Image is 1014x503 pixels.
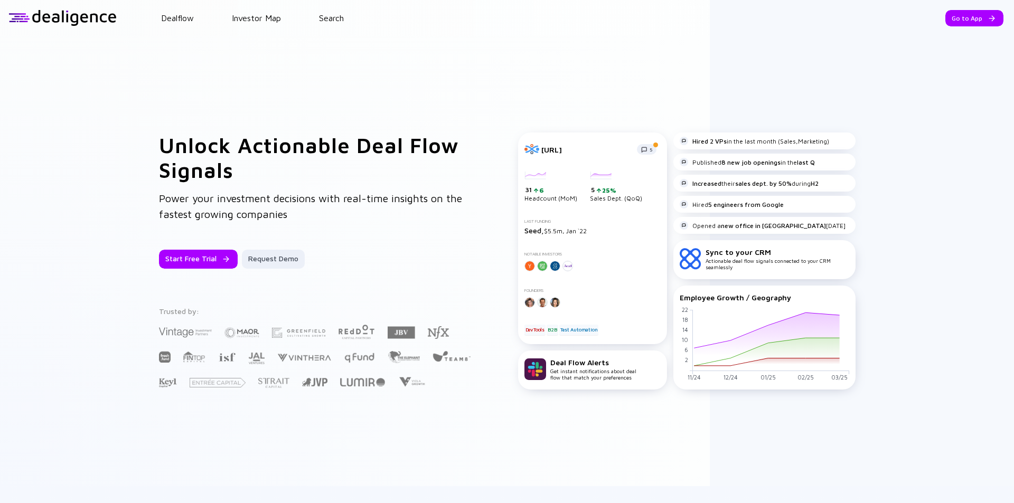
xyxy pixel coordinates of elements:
[248,353,265,364] img: JAL Ventures
[550,358,636,381] div: Get instant notifications about deal flow that match your preferences
[692,137,727,145] strong: Hired 2 VPs
[547,325,558,335] div: B2B
[338,322,375,340] img: Red Dot Capital Partners
[735,179,792,187] strong: sales dept. by 50%
[159,307,473,316] div: Trusted by:
[721,222,826,230] strong: new office in [GEOGRAPHIC_DATA]
[433,350,471,362] img: Team8
[524,252,661,257] div: Notable Investors
[687,374,700,381] tspan: 11/24
[224,324,259,341] img: Maor Investments
[760,374,775,381] tspan: 01/25
[681,306,688,313] tspan: 22
[524,288,661,293] div: Founders
[190,378,246,387] img: Entrée Capital
[706,248,849,270] div: Actionable deal flow signals connected to your CRM seamlessly
[682,316,688,323] tspan: 18
[340,378,385,386] img: Lumir Ventures
[601,186,616,194] div: 25%
[680,158,815,166] div: Published in the
[159,326,212,338] img: Vintage Investment Partners
[680,221,846,230] div: Opened a [DATE]
[218,352,236,362] img: Israel Secondary Fund
[692,179,721,187] strong: Increased
[684,346,688,353] tspan: 6
[388,351,420,363] img: The Elephant
[723,374,737,381] tspan: 12/24
[242,250,305,269] button: Request Demo
[541,145,631,154] div: [URL]
[344,351,375,364] img: Q Fund
[721,158,781,166] strong: 8 new job openings
[161,13,194,23] a: Dealflow
[398,377,426,387] img: Viola Growth
[524,226,661,235] div: $5.5m, Jan `22
[258,378,289,388] img: Strait Capital
[708,201,784,208] strong: 5 engineers from Google
[277,353,331,363] img: Vinthera
[272,328,325,338] img: Greenfield Partners
[159,250,238,269] button: Start Free Trial
[388,326,415,339] img: JBV Capital
[550,358,636,367] div: Deal Flow Alerts
[524,226,544,235] span: Seed,
[706,248,849,257] div: Sync to your CRM
[680,200,784,208] div: Hired
[797,158,815,166] strong: last Q
[811,179,819,187] strong: H2
[590,172,642,202] div: Sales Dept. (QoQ)
[159,378,177,388] img: Key1 Capital
[525,186,577,194] div: 31
[591,186,642,194] div: 5
[538,186,544,194] div: 6
[524,172,577,202] div: Headcount (MoM)
[159,132,476,182] h1: Unlock Actionable Deal Flow Signals
[680,137,829,145] div: in the last month (Sales,Marketing)
[945,10,1003,26] button: Go to App
[681,336,688,343] tspan: 10
[559,325,598,335] div: Test Automation
[524,325,546,335] div: DevTools
[682,326,688,333] tspan: 14
[302,378,327,386] img: Jerusalem Venture Partners
[319,13,344,23] a: Search
[232,13,281,23] a: Investor Map
[680,293,849,302] div: Employee Growth / Geography
[428,326,449,339] img: NFX
[524,219,661,224] div: Last Funding
[831,374,848,381] tspan: 03/25
[684,356,688,363] tspan: 2
[680,179,819,187] div: their during
[797,374,813,381] tspan: 02/25
[183,351,205,363] img: FINTOP Capital
[159,192,462,220] span: Power your investment decisions with real-time insights on the fastest growing companies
